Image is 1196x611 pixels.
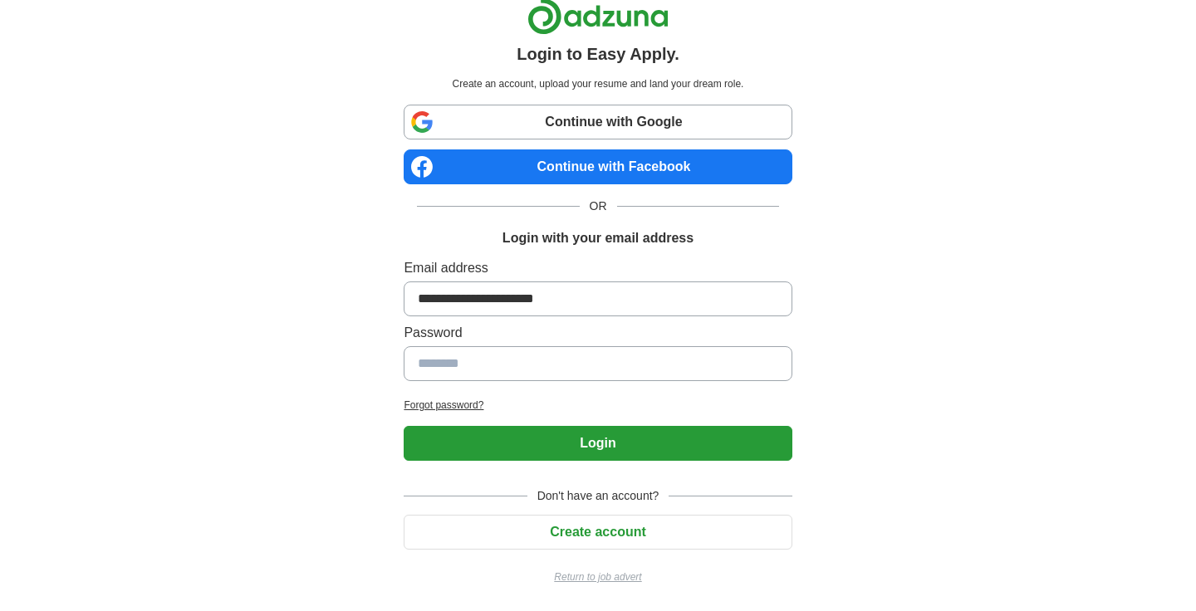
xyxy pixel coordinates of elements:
span: OR [580,198,617,215]
a: Forgot password? [404,398,792,413]
h1: Login to Easy Apply. [517,42,679,66]
button: Create account [404,515,792,550]
button: Login [404,426,792,461]
h1: Login with your email address [502,228,694,248]
a: Continue with Google [404,105,792,139]
a: Return to job advert [404,569,792,584]
a: Create account [404,525,792,539]
label: Email address [404,258,792,278]
p: Create an account, upload your resume and land your dream role. [407,76,788,91]
span: Don't have an account? [527,487,669,505]
label: Password [404,323,792,343]
a: Continue with Facebook [404,149,792,184]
